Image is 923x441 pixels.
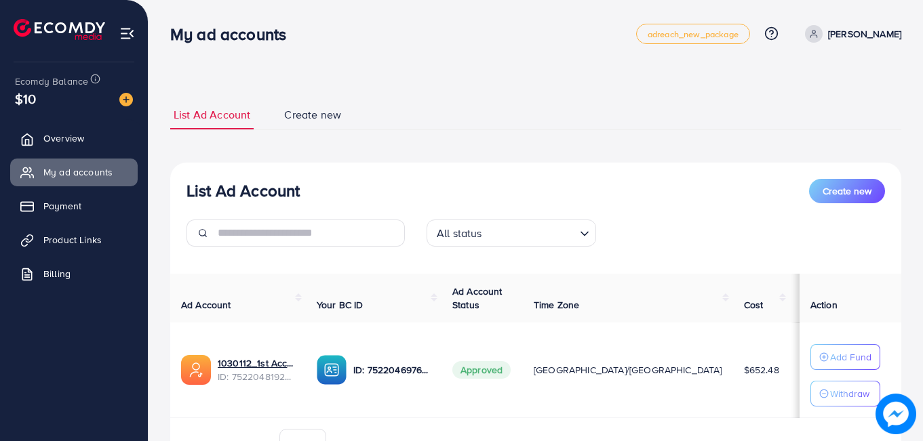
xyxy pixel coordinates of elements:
[823,184,871,198] span: Create new
[218,356,295,370] a: 1030112_1st Account | Zohaib Bhai_1751363330022
[174,107,250,123] span: List Ad Account
[119,26,135,41] img: menu
[317,298,364,312] span: Your BC ID
[744,298,764,312] span: Cost
[10,260,138,287] a: Billing
[810,298,838,312] span: Action
[218,356,295,384] div: <span class='underline'>1030112_1st Account | Zohaib Bhai_1751363330022</span></br>75220481922933...
[14,19,105,40] img: logo
[810,344,880,370] button: Add Fund
[830,385,869,402] p: Withdraw
[181,298,231,312] span: Ad Account
[452,361,511,379] span: Approved
[830,349,871,365] p: Add Fund
[181,355,211,385] img: ic-ads-acc.e4c84228.svg
[810,381,880,406] button: Withdraw
[218,370,295,383] span: ID: 7522048192293355537
[317,355,347,385] img: ic-ba-acc.ded83a64.svg
[43,165,113,179] span: My ad accounts
[353,362,431,378] p: ID: 7522046976930856968
[434,224,485,243] span: All status
[15,75,88,88] span: Ecomdy Balance
[43,233,102,247] span: Product Links
[10,159,138,186] a: My ad accounts
[744,363,779,377] span: $652.48
[876,394,916,434] img: image
[800,25,901,43] a: [PERSON_NAME]
[486,221,574,243] input: Search for option
[284,107,341,123] span: Create new
[10,226,138,253] a: Product Links
[534,298,579,312] span: Time Zone
[43,199,81,213] span: Payment
[119,93,133,106] img: image
[43,131,84,145] span: Overview
[43,267,71,280] span: Billing
[809,179,885,203] button: Create new
[15,89,36,108] span: $10
[10,192,138,219] a: Payment
[636,24,750,44] a: adreach_new_package
[534,363,722,377] span: [GEOGRAPHIC_DATA]/[GEOGRAPHIC_DATA]
[170,24,297,44] h3: My ad accounts
[10,125,138,152] a: Overview
[452,285,503,312] span: Ad Account Status
[427,219,596,247] div: Search for option
[648,30,739,39] span: adreach_new_package
[828,26,901,42] p: [PERSON_NAME]
[186,181,300,201] h3: List Ad Account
